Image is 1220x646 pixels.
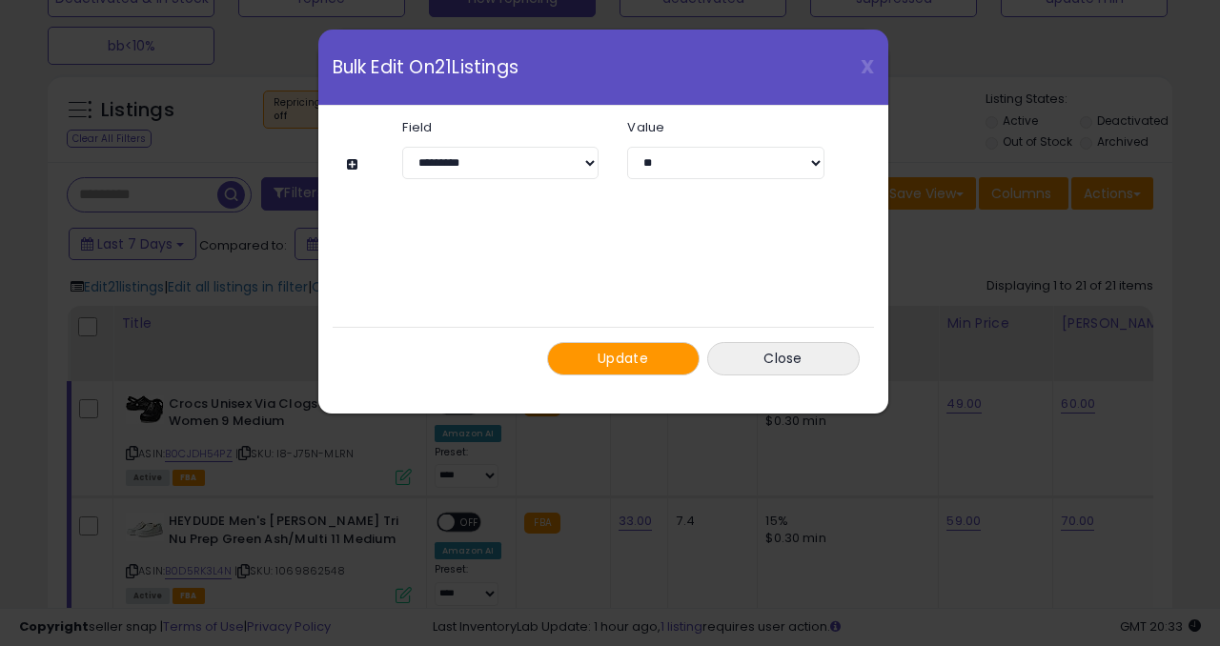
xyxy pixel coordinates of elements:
[598,349,648,368] span: Update
[333,58,518,76] span: Bulk Edit On 21 Listings
[861,53,874,80] span: X
[613,121,838,133] label: Value
[388,121,613,133] label: Field
[707,342,860,375] button: Close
